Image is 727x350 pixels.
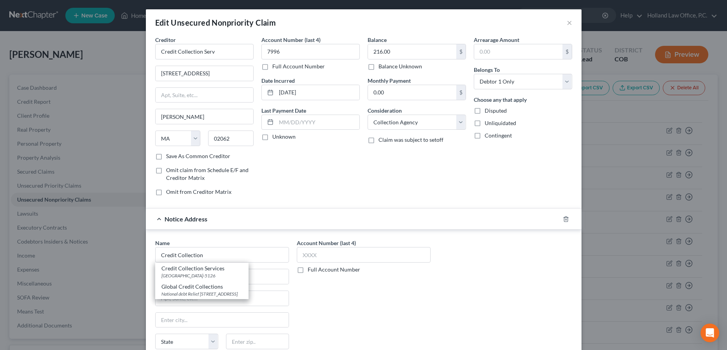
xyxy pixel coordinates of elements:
span: Omit claim from Schedule E/F and Creditor Matrix [166,167,249,181]
button: × [567,18,572,27]
span: Creditor [155,37,176,43]
label: Full Account Number [272,63,325,70]
span: Contingent [485,132,512,139]
div: Credit Collection Services [161,265,242,272]
div: National debt Relief [STREET_ADDRESS] [161,291,242,297]
label: Arrearage Amount [474,36,519,44]
label: Monthly Payment [368,77,411,85]
input: Search creditor by name... [155,44,254,59]
label: Account Number (last 4) [261,36,321,44]
input: 0.00 [474,44,562,59]
input: 0.00 [368,85,456,100]
input: Search by name... [155,247,289,263]
div: $ [456,85,466,100]
span: Notice Address [165,215,207,223]
div: $ [456,44,466,59]
input: Enter zip... [208,131,254,146]
input: Enter city... [156,109,253,124]
label: Full Account Number [308,266,360,273]
span: Omit from Creditor Matrix [166,188,231,195]
span: Name [155,240,170,246]
span: Unliquidated [485,120,516,126]
div: [GEOGRAPHIC_DATA]-5126 [161,272,242,279]
input: XXXX [261,44,360,59]
div: Edit Unsecured Nonpriority Claim [155,17,276,28]
label: Date Incurred [261,77,295,85]
input: MM/DD/YYYY [276,115,359,130]
span: Claim was subject to setoff [378,136,443,143]
label: Account Number (last 4) [297,239,356,247]
label: Last Payment Date [261,106,306,115]
label: Choose any that apply [474,96,527,104]
label: Balance Unknown [378,63,422,70]
input: Apt, Suite, etc... [156,88,253,103]
label: Save As Common Creditor [166,152,230,160]
label: Unknown [272,133,296,141]
label: Balance [368,36,387,44]
input: XXXX [297,247,431,263]
input: MM/DD/YYYY [276,85,359,100]
input: Enter address... [156,66,253,81]
span: Disputed [485,107,507,114]
label: Consideration [368,106,402,115]
input: 0.00 [368,44,456,59]
div: $ [562,44,572,59]
input: Enter city... [156,313,289,327]
span: Belongs To [474,66,500,73]
div: Global Credit Collections [161,283,242,291]
input: Enter zip.. [226,334,289,349]
div: Open Intercom Messenger [701,324,719,342]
